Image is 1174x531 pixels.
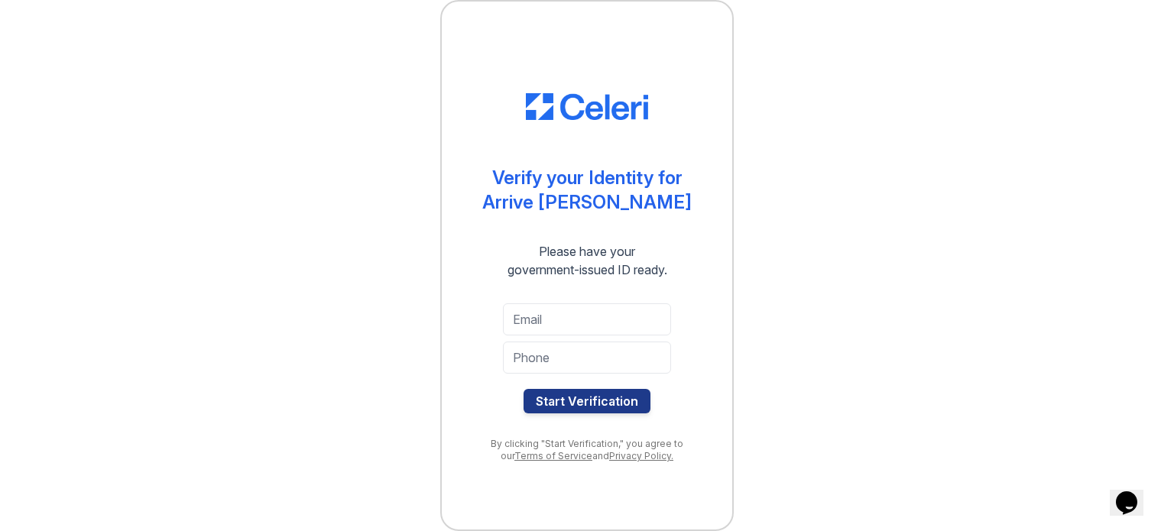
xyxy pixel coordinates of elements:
img: CE_Logo_Blue-a8612792a0a2168367f1c8372b55b34899dd931a85d93a1a3d3e32e68fde9ad4.png [526,93,648,121]
input: Email [503,303,671,335]
div: Please have your government-issued ID ready. [480,242,695,279]
a: Terms of Service [514,450,592,461]
div: By clicking "Start Verification," you agree to our and [472,438,702,462]
button: Start Verification [524,389,650,413]
iframe: chat widget [1110,470,1159,516]
input: Phone [503,342,671,374]
a: Privacy Policy. [609,450,673,461]
div: Verify your Identity for Arrive [PERSON_NAME] [482,166,692,215]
